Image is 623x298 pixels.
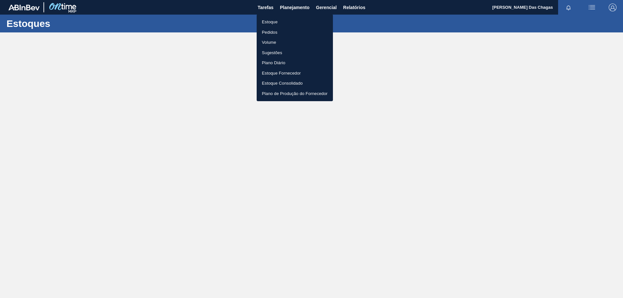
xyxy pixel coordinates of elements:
a: Plano de Produção do Fornecedor [257,89,333,99]
a: Pedidos [257,27,333,38]
a: Estoque [257,17,333,27]
a: Volume [257,37,333,48]
a: Plano Diário [257,58,333,68]
a: Sugestões [257,48,333,58]
a: Estoque Consolidado [257,78,333,89]
a: Estoque Fornecedor [257,68,333,78]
